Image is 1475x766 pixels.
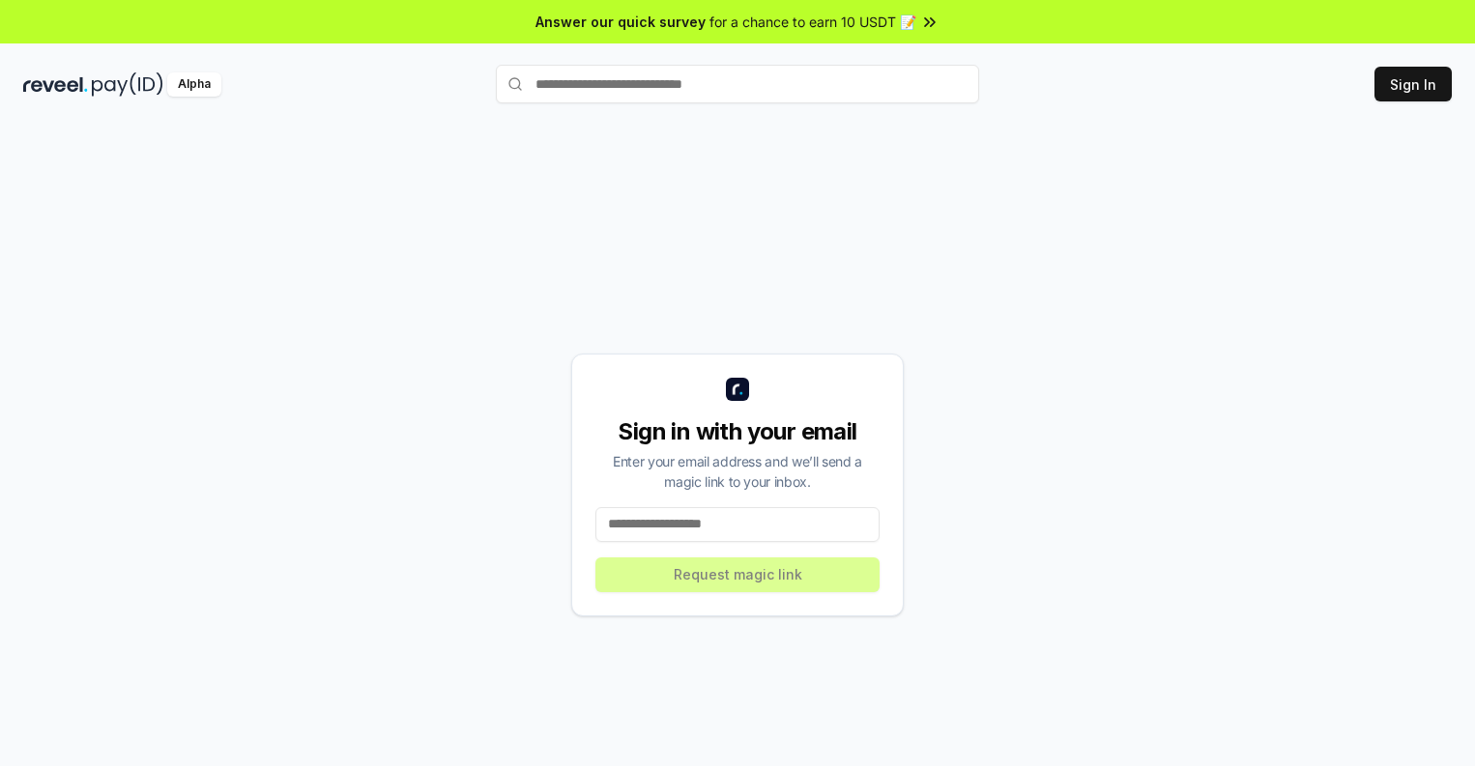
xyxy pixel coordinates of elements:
[709,12,916,32] span: for a chance to earn 10 USDT 📝
[167,72,221,97] div: Alpha
[1374,67,1452,101] button: Sign In
[23,72,88,97] img: reveel_dark
[92,72,163,97] img: pay_id
[595,416,880,447] div: Sign in with your email
[726,378,749,401] img: logo_small
[535,12,706,32] span: Answer our quick survey
[595,451,880,492] div: Enter your email address and we’ll send a magic link to your inbox.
